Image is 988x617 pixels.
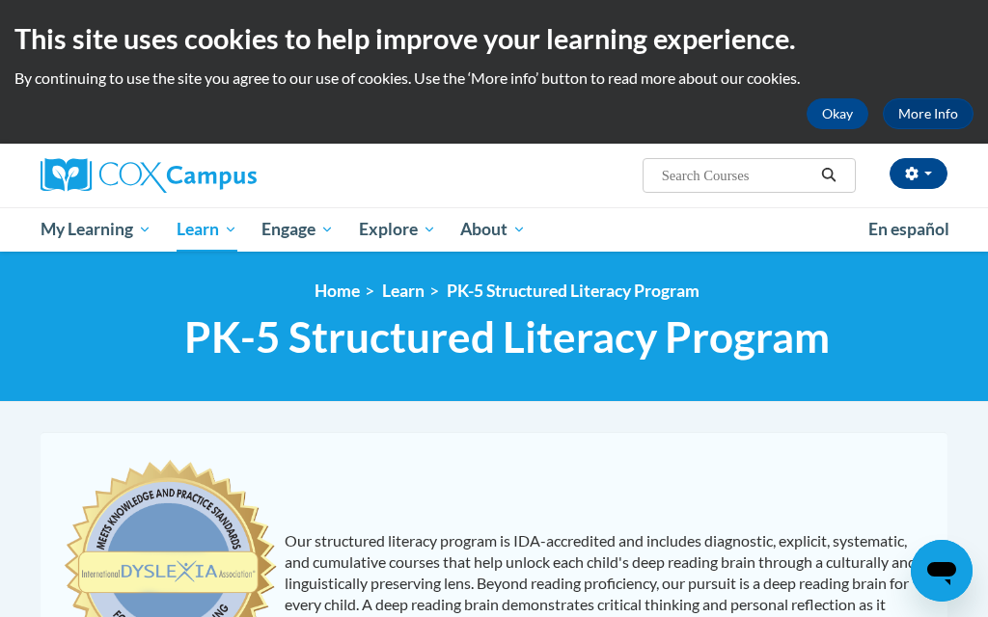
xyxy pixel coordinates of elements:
[447,281,700,301] a: PK-5 Structured Literacy Program
[868,219,949,239] span: En español
[382,281,425,301] a: Learn
[449,207,539,252] a: About
[890,158,947,189] button: Account Settings
[184,311,830,362] span: PK-5 Structured Literacy Program
[346,207,449,252] a: Explore
[856,209,962,250] a: En español
[41,158,323,193] a: Cox Campus
[883,98,974,129] a: More Info
[249,207,346,252] a: Engage
[41,218,151,241] span: My Learning
[164,207,250,252] a: Learn
[359,218,436,241] span: Explore
[460,218,526,241] span: About
[26,207,962,252] div: Main menu
[14,67,974,89] p: By continuing to use the site you agree to our use of cookies. Use the ‘More info’ button to read...
[41,158,257,193] img: Cox Campus
[315,281,360,301] a: Home
[28,207,164,252] a: My Learning
[911,540,973,602] iframe: Button to launch messaging window
[14,19,974,58] h2: This site uses cookies to help improve your learning experience.
[807,98,868,129] button: Okay
[177,218,237,241] span: Learn
[261,218,334,241] span: Engage
[660,164,814,187] input: Search Courses
[814,164,843,187] button: Search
